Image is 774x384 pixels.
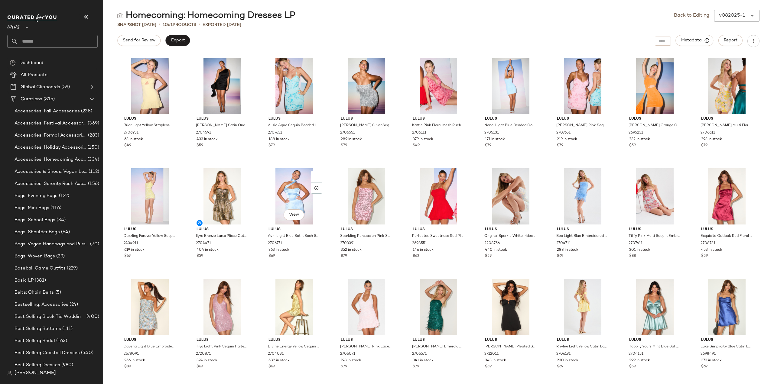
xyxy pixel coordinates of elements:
[336,279,397,335] img: 13017941_2706071.jpg
[197,364,203,369] span: $69
[724,38,737,43] span: Report
[199,21,200,28] span: •
[60,362,73,369] span: (980)
[124,130,138,136] span: 2706931
[340,344,392,350] span: [PERSON_NAME] Pink Lace Ruched Halter Mini Dress
[49,205,61,211] span: (116)
[484,351,499,357] span: 2712011
[119,279,180,335] img: 2678091_01_hero_2025-07-09.jpg
[629,337,681,343] span: Lulus
[264,279,325,335] img: 2704031_01_hero_2025-06-10.jpg
[15,241,89,248] span: Bags: Vegan Handbags and Purses
[340,241,355,246] span: 2703391
[55,253,65,260] span: (29)
[629,227,681,232] span: Lulus
[68,301,78,308] span: (24)
[701,337,753,343] span: Lulus
[341,227,392,232] span: Lulus
[485,116,536,122] span: Lulus
[413,227,464,232] span: Lulus
[413,116,464,122] span: Lulus
[696,58,757,114] img: 13017561_2706611.jpg
[15,313,85,320] span: Best Selling Black Tie Wedding Guest
[701,137,722,142] span: 293 in stock
[412,130,426,136] span: 2706111
[124,358,145,363] span: 256 in stock
[124,344,175,350] span: Davena Light Blue Embroidered Sequin Mini Dress
[196,241,211,246] span: 2704471
[480,58,541,114] img: 13017681_2705131.jpg
[340,123,392,128] span: [PERSON_NAME] Silver Sequin Fringe Strapless Mini Dress
[197,358,217,363] span: 324 in stock
[629,351,643,357] span: 2704151
[124,137,143,142] span: 63 in stock
[268,241,282,246] span: 2706771
[197,116,248,122] span: Lulus
[86,156,99,163] span: (334)
[341,253,347,259] span: $79
[629,137,650,142] span: 232 in stock
[124,143,131,148] span: $49
[485,227,536,232] span: Lulus
[117,10,295,22] div: Homecoming: Homecoming Dresses LP
[557,143,563,148] span: $79
[10,60,16,66] img: svg%3e
[264,58,325,114] img: 13017821_2707631.jpg
[89,241,99,248] span: (70)
[629,253,636,259] span: $88
[557,247,578,253] span: 288 in stock
[718,35,743,46] button: Report
[268,116,320,122] span: Lulus
[412,123,463,128] span: Kattie Pink Floral Mesh Ruched Mini Dress
[552,58,613,114] img: 13017841_2707651.jpg
[552,279,613,335] img: 13017241_2706191.jpg
[197,227,248,232] span: Lulus
[196,344,247,350] span: Tiya Light Pink Sequin Halter Bodycon Mini Dress
[197,337,248,343] span: Lulus
[58,192,70,199] span: (122)
[485,143,491,148] span: $79
[15,369,56,377] span: [PERSON_NAME]
[54,289,61,296] span: (5)
[15,301,68,308] span: Bestselling: Accessories
[15,120,86,127] span: Accessories: Festival Accessories
[484,130,499,136] span: 2705131
[196,234,247,239] span: Ilyra Bronze Lurex Plisse Cutout Strapless Mini Dress
[15,289,54,296] span: Belts: Chain Belts
[556,234,608,239] span: Bea Light Blue Embroidered Mesh Ruffled Mini Dress
[629,143,636,148] span: $59
[192,279,253,335] img: 2720871_01_hero_2025-08-05.jpg
[61,325,73,332] span: (111)
[556,351,571,357] span: 2706191
[485,364,492,369] span: $59
[701,344,752,350] span: Luxe Simplicity Blue Satin Lace-Up Mini Dress
[55,337,67,344] span: (163)
[413,143,420,148] span: $49
[15,168,87,175] span: Accessories & Shoes: Vegan Leather
[629,344,680,350] span: Happily Yours Mint Blue Satin Skater Mini Dress
[15,217,55,224] span: Bags: School Bags
[412,234,463,239] span: Perfected Sweetness Red Pleated Tiered Mini Dress
[268,351,284,357] span: 2704031
[629,116,681,122] span: Lulus
[60,229,70,236] span: (64)
[485,247,507,253] span: 440 in stock
[701,234,752,239] span: Exquisite Outlook Red Floral Jacquard Satin Lace-Up Mini Dress
[408,168,469,224] img: 13017861_2698551.jpg
[268,364,275,369] span: $69
[629,358,650,363] span: 299 in stock
[719,12,745,19] div: v082025-1
[15,350,80,357] span: Best Selling Cocktail Dresses
[192,58,253,114] img: 13017781_2704591.jpg
[340,130,355,136] span: 2706551
[7,371,12,376] img: svg%3e
[552,168,613,224] img: 13017461_2704711.jpg
[413,247,434,253] span: 146 in stock
[336,58,397,114] img: 13017721_2706551.jpg
[485,358,506,363] span: 343 in stock
[629,123,680,128] span: [PERSON_NAME] Orange One-Shoulder Cutout Sash Mini Dress
[557,116,608,122] span: Lulus
[21,96,42,103] span: Curations
[7,14,59,22] img: cfy_white_logo.C9jOOHJF.svg
[159,21,160,28] span: •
